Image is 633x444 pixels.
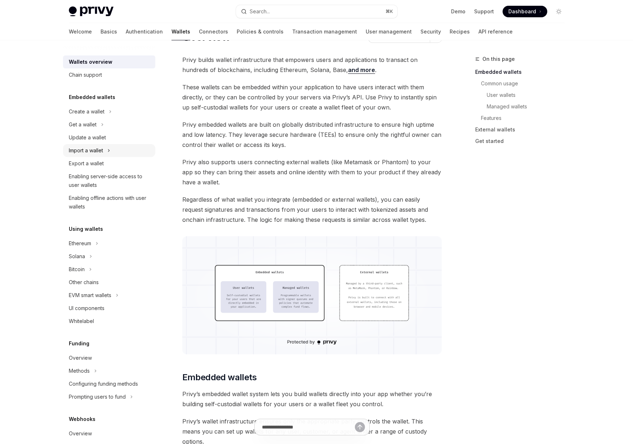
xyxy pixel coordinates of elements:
[63,131,155,144] a: Update a wallet
[101,23,117,40] a: Basics
[69,317,94,326] div: Whitelabel
[69,146,103,155] div: Import a wallet
[348,66,375,74] a: and more
[69,393,126,401] div: Prompting users to fund
[63,302,155,315] a: UI components
[69,304,104,313] div: UI components
[503,6,547,17] a: Dashboard
[475,135,570,147] a: Get started
[69,278,99,287] div: Other chains
[182,120,442,150] span: Privy embedded wallets are built on globally distributed infrastructure to ensure high uptime and...
[236,5,397,18] button: Search...⌘K
[451,8,465,15] a: Demo
[63,427,155,440] a: Overview
[69,429,92,438] div: Overview
[182,194,442,225] span: Regardless of what wallet you integrate (embedded or external wallets), you can easily request si...
[69,93,115,102] h5: Embedded wallets
[508,8,536,15] span: Dashboard
[63,351,155,364] a: Overview
[126,23,163,40] a: Authentication
[250,7,270,16] div: Search...
[182,372,257,383] span: Embedded wallets
[63,377,155,390] a: Configuring funding methods
[385,9,393,14] span: ⌘ K
[475,124,570,135] a: External wallets
[487,89,570,101] a: User wallets
[63,276,155,289] a: Other chains
[69,23,92,40] a: Welcome
[355,422,365,432] button: Send message
[475,66,570,78] a: Embedded wallets
[69,120,97,129] div: Get a wallet
[482,55,515,63] span: On this page
[69,252,85,261] div: Solana
[171,23,190,40] a: Wallets
[69,194,151,211] div: Enabling offline actions with user wallets
[69,133,106,142] div: Update a wallet
[69,367,90,375] div: Methods
[487,101,570,112] a: Managed wallets
[182,82,442,112] span: These wallets can be embedded within your application to have users interact with them directly, ...
[69,159,104,168] div: Export a wallet
[69,172,151,189] div: Enabling server-side access to user wallets
[63,192,155,213] a: Enabling offline actions with user wallets
[553,6,565,17] button: Toggle dark mode
[182,236,442,354] img: images/walletoverview.png
[450,23,470,40] a: Recipes
[69,265,85,274] div: Bitcoin
[182,389,442,409] span: Privy’s embedded wallet system lets you build wallets directly into your app whether you’re build...
[69,354,92,362] div: Overview
[292,23,357,40] a: Transaction management
[474,8,494,15] a: Support
[182,157,442,187] span: Privy also supports users connecting external wallets (like Metamask or Phantom) to your app so t...
[69,239,91,248] div: Ethereum
[481,112,570,124] a: Features
[182,55,442,75] span: Privy builds wallet infrastructure that empowers users and applications to transact on hundreds o...
[69,415,95,423] h5: Webhooks
[63,68,155,81] a: Chain support
[63,55,155,68] a: Wallets overview
[199,23,228,40] a: Connectors
[69,380,138,388] div: Configuring funding methods
[366,23,412,40] a: User management
[69,6,113,17] img: light logo
[69,107,104,116] div: Create a wallet
[478,23,513,40] a: API reference
[69,58,112,66] div: Wallets overview
[69,291,111,300] div: EVM smart wallets
[63,315,155,328] a: Whitelabel
[420,23,441,40] a: Security
[481,78,570,89] a: Common usage
[237,23,284,40] a: Policies & controls
[69,225,103,233] h5: Using wallets
[63,157,155,170] a: Export a wallet
[69,339,89,348] h5: Funding
[63,170,155,192] a: Enabling server-side access to user wallets
[69,71,102,79] div: Chain support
